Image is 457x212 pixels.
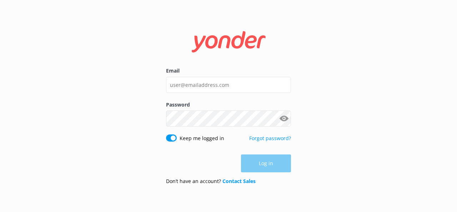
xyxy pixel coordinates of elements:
[277,112,291,126] button: Show password
[180,134,224,142] label: Keep me logged in
[222,178,256,184] a: Contact Sales
[166,101,291,109] label: Password
[166,177,256,185] p: Don’t have an account?
[249,135,291,142] a: Forgot password?
[166,67,291,75] label: Email
[166,77,291,93] input: user@emailaddress.com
